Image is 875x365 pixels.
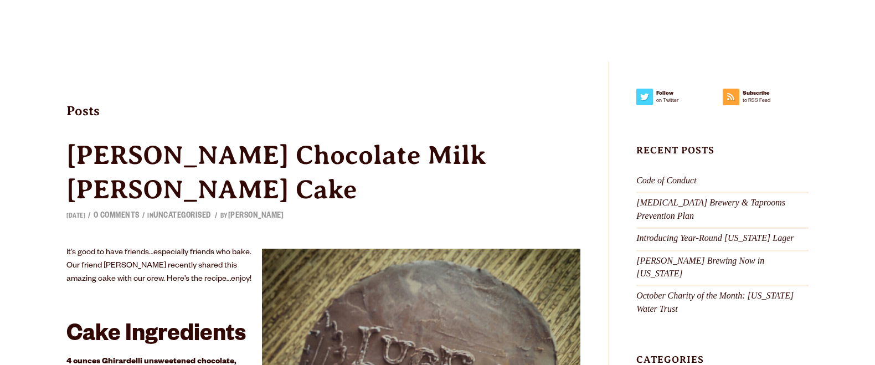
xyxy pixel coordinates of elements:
[430,7,471,32] a: Odell Home
[627,7,683,32] a: Impact
[513,14,577,23] span: Our Story
[212,213,220,220] span: /
[49,7,91,32] a: Beer
[726,7,810,32] a: Beer Finder
[636,291,794,313] a: October Charity of the Month: [US_STATE] Water Trust
[260,14,291,23] span: Gear
[56,14,84,23] span: Beer
[636,256,764,278] a: [PERSON_NAME] Brewing Now in [US_STATE]
[228,212,284,221] a: [PERSON_NAME]
[66,102,608,133] h3: Posts
[66,213,85,220] time: [DATE]
[66,323,580,349] h2: Cake Ingredients
[253,7,298,32] a: Gear
[66,140,486,204] a: [PERSON_NAME] Chocolate Milk [PERSON_NAME] Cake
[723,89,809,111] a: Subscribeto RSS Feed
[134,7,209,32] a: Taprooms
[153,212,211,221] a: Uncategorised
[636,144,809,167] h3: Recent Posts
[636,176,696,185] a: Code of Conduct
[733,14,803,23] span: Beer Finder
[94,212,140,221] a: 0 Comments
[85,213,94,220] span: /
[348,14,393,23] span: Winery
[636,233,794,243] a: Introducing Year-Round [US_STATE] Lager
[220,213,284,220] span: by
[66,246,580,286] p: It’s good to have friends…especially friends who bake. Our friend [PERSON_NAME] recently shared t...
[341,7,400,32] a: Winery
[636,89,722,97] strong: Follow
[147,213,212,220] span: in
[635,14,676,23] span: Impact
[636,198,785,220] a: [MEDICAL_DATA] Brewery & Taprooms Prevention Plan
[636,97,722,104] span: on Twitter
[723,89,809,97] strong: Subscribe
[723,97,809,104] span: to RSS Feed
[506,7,584,32] a: Our Story
[141,14,202,23] span: Taprooms
[140,213,148,220] span: /
[636,89,722,111] a: Followon Twitter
